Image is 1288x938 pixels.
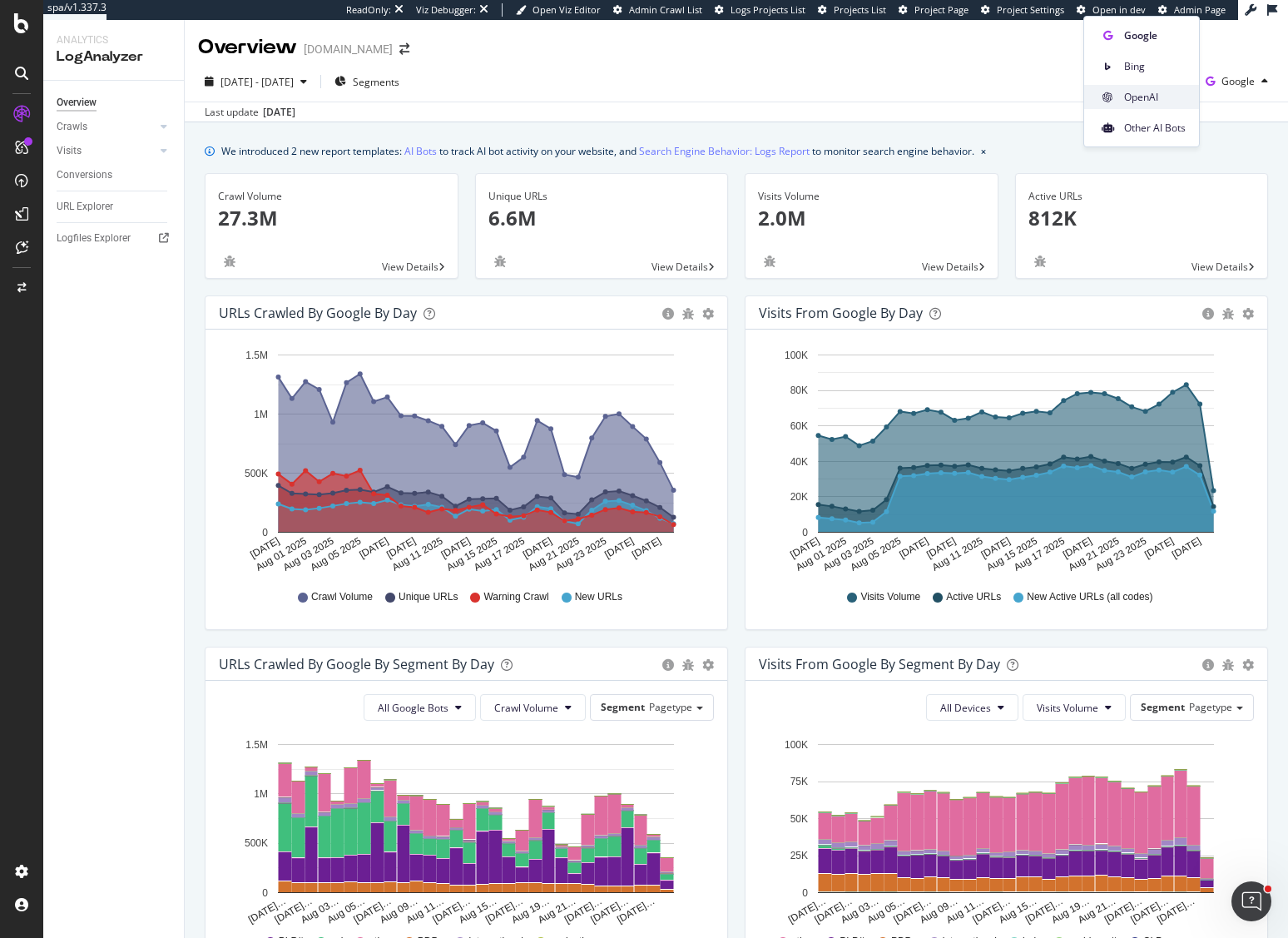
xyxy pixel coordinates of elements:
span: View Details [922,260,978,274]
div: Visits from Google By Segment By Day [759,656,1000,672]
text: 100K [785,350,808,361]
a: Logs Projects List [715,3,805,17]
span: Segment [601,700,645,714]
button: Google [1199,68,1275,95]
a: Project Settings [981,3,1064,17]
text: 1.5M [245,350,268,361]
text: [DATE] [1061,535,1094,561]
p: 6.6M [488,204,716,232]
div: Conversions [57,166,112,184]
a: Admin Crawl List [613,3,702,17]
span: New Active URLs (all codes) [1027,590,1152,604]
a: Open Viz Editor [516,3,601,17]
a: Logfiles Explorer [57,230,172,247]
div: Overview [57,94,97,112]
div: bug [682,659,694,671]
text: 60K [790,420,808,432]
a: Conversions [57,166,172,184]
p: 27.3M [218,204,445,232]
a: AI Bots [404,142,437,160]
span: Pagetype [1189,700,1232,714]
div: circle-info [662,308,674,320]
text: [DATE] [521,535,554,561]
text: 0 [262,887,268,899]
div: URL Explorer [57,198,113,216]
div: Overview [198,33,297,62]
div: A chart. [219,734,714,927]
div: Crawls [57,118,87,136]
span: Logs Projects List [731,3,805,16]
div: info banner [205,142,1268,160]
span: All Devices [940,701,991,715]
button: All Devices [926,694,1018,721]
text: Aug 03 2025 [821,535,876,573]
text: 75K [790,776,808,787]
text: Aug 05 2025 [848,535,903,573]
span: Admin Crawl List [629,3,702,16]
div: circle-info [1202,659,1214,671]
span: Other AI Bots [1124,121,1186,136]
span: Segment [1141,700,1185,714]
text: Aug 05 2025 [308,535,363,573]
svg: A chart. [759,734,1254,927]
text: [DATE] [1142,535,1176,561]
span: Unique URLs [399,590,458,604]
a: Search Engine Behavior: Logs Report [639,142,810,160]
p: 812K [1028,204,1256,232]
span: [DATE] - [DATE] [220,75,294,89]
text: [DATE] [602,535,636,561]
span: Projects List [834,3,886,16]
div: Logfiles Explorer [57,230,131,247]
div: We introduced 2 new report templates: to track AI bot activity on your website, and to monitor se... [221,142,974,160]
div: A chart. [759,343,1254,574]
text: Aug 23 2025 [1093,535,1148,573]
iframe: Intercom live chat [1231,881,1271,921]
a: Projects List [818,3,886,17]
div: gear [702,308,714,320]
div: bug [1222,308,1234,320]
text: Aug 21 2025 [527,535,582,573]
div: Viz Debugger: [416,3,476,17]
div: Visits [57,142,82,160]
div: bug [758,256,781,267]
div: gear [1242,659,1254,671]
div: bug [488,256,512,267]
text: Aug 01 2025 [254,535,309,573]
text: 0 [802,887,808,899]
span: Open Viz Editor [533,3,601,16]
a: URL Explorer [57,198,172,216]
button: Visits Volume [1023,694,1126,721]
span: Open in dev [1092,3,1146,16]
text: Aug 15 2025 [984,535,1039,573]
span: Visits Volume [860,590,920,604]
span: Crawl Volume [494,701,558,715]
button: Segments [328,68,406,95]
a: Overview [57,94,172,112]
text: 40K [790,456,808,468]
span: Segments [353,75,399,89]
div: bug [1222,659,1234,671]
div: Last update [205,105,295,120]
span: View Details [1191,260,1248,274]
text: 0 [802,527,808,538]
text: Aug 01 2025 [794,535,849,573]
text: 500K [245,468,268,479]
div: bug [218,256,241,267]
text: [DATE] [630,535,663,561]
span: Warning Crawl [483,590,548,604]
text: [DATE] [357,535,390,561]
text: 20K [790,491,808,503]
div: Unique URLs [488,189,716,204]
div: bug [1028,256,1052,267]
text: [DATE] [384,535,418,561]
button: Crawl Volume [480,694,586,721]
div: circle-info [1202,308,1214,320]
div: ReadOnly: [346,3,391,17]
text: Aug 17 2025 [1012,535,1067,573]
span: New URLs [575,590,622,604]
div: URLs Crawled by Google by day [219,305,417,321]
text: [DATE] [979,535,1013,561]
text: 1M [254,788,268,800]
div: LogAnalyzer [57,47,171,67]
